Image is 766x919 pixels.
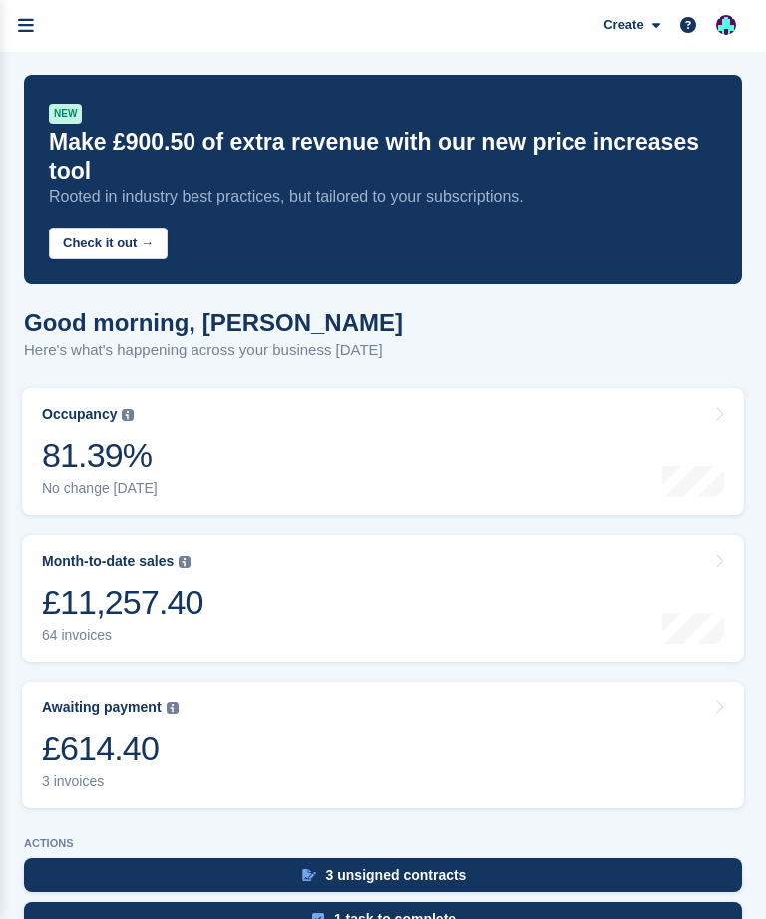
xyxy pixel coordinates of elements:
img: icon-info-grey-7440780725fd019a000dd9b08b2336e03edf1995a4989e88bcd33f0948082b44.svg [122,409,134,421]
div: No change [DATE] [42,480,158,497]
p: Rooted in industry best practices, but tailored to your subscriptions. [49,186,717,208]
h1: Good morning, [PERSON_NAME] [24,309,403,336]
div: 81.39% [42,435,158,476]
img: icon-info-grey-7440780725fd019a000dd9b08b2336e03edf1995a4989e88bcd33f0948082b44.svg [179,556,191,568]
a: 3 unsigned contracts [24,858,742,902]
p: ACTIONS [24,837,742,850]
a: Occupancy 81.39% No change [DATE] [22,388,744,515]
div: Month-to-date sales [42,553,174,570]
div: £11,257.40 [42,582,203,623]
button: Check it out → [49,228,168,260]
p: Make £900.50 of extra revenue with our new price increases tool [49,128,717,186]
a: Month-to-date sales £11,257.40 64 invoices [22,535,744,662]
span: Create [603,15,643,35]
img: contract_signature_icon-13c848040528278c33f63329250d36e43548de30e8caae1d1a13099fd9432cc5.svg [302,869,316,881]
div: NEW [49,104,82,124]
p: Here's what's happening across your business [DATE] [24,339,403,362]
div: Awaiting payment [42,699,162,716]
div: Occupancy [42,406,117,423]
div: 3 unsigned contracts [326,867,467,883]
div: 64 invoices [42,627,203,644]
div: £614.40 [42,728,179,769]
a: Awaiting payment £614.40 3 invoices [22,682,744,808]
img: icon-info-grey-7440780725fd019a000dd9b08b2336e03edf1995a4989e88bcd33f0948082b44.svg [167,702,179,714]
img: Simon Gardner [716,15,736,35]
div: 3 invoices [42,773,179,790]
